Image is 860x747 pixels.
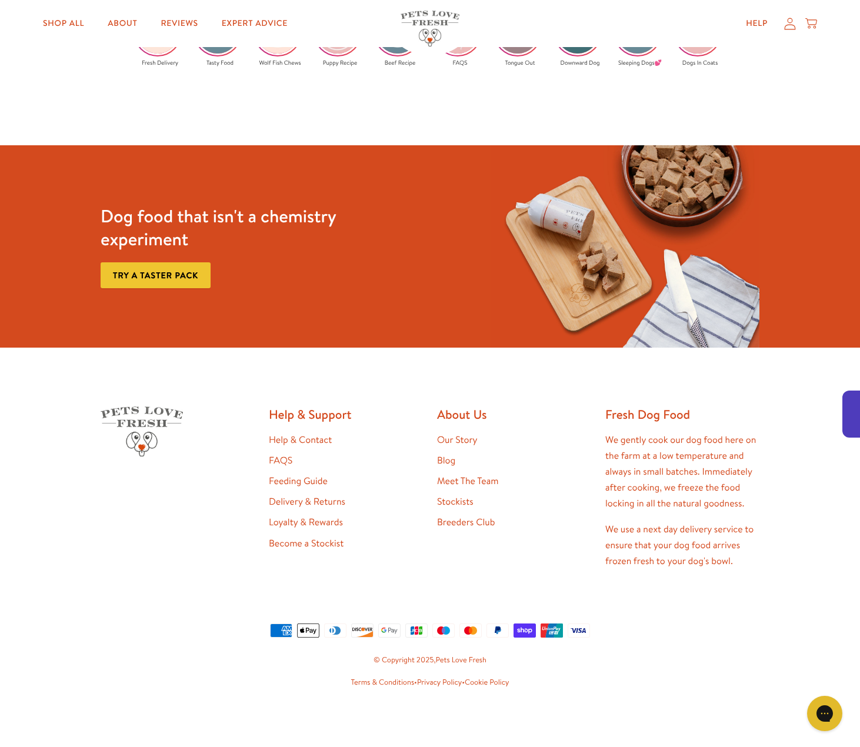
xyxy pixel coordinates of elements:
a: Help [736,12,777,35]
strong: Tongue Out [505,59,535,67]
a: Become a Stockist [269,537,344,550]
a: Stockists [437,495,474,508]
strong: Dogs In Coats [682,59,718,67]
h3: Dog food that isn't a chemistry experiment [101,205,369,251]
a: Help & Contact [269,433,332,446]
a: Pets Love Fresh [436,655,486,665]
strong: Downward Dog [561,59,600,67]
a: About [98,12,146,35]
h2: Fresh Dog Food [605,406,759,422]
a: Reviews [151,12,207,35]
a: Blog [437,454,455,467]
a: Delivery & Returns [269,495,345,508]
a: Shop All [34,12,94,35]
strong: Sleeping Dogs💕 [618,59,662,67]
strong: FAQS [452,59,467,67]
strong: Wolf Fish Chews [259,59,301,67]
a: Cookie Policy [465,677,509,688]
strong: Fresh Delivery [142,59,178,67]
strong: Beef Recipe [385,59,415,67]
a: Terms & Conditions [351,677,414,688]
iframe: Gorgias live chat messenger [801,692,848,735]
p: We use a next day delivery service to ensure that your dog food arrives frozen fresh to your dog'... [605,522,759,570]
a: FAQS [269,454,292,467]
a: Try a taster pack [101,262,211,289]
a: Our Story [437,433,478,446]
strong: Tasty Food [206,59,234,67]
a: Meet The Team [437,475,498,488]
h2: Help & Support [269,406,423,422]
img: Pets Love Fresh [101,406,183,456]
h2: About Us [437,406,591,422]
img: Pets Love Fresh [401,11,459,46]
a: Expert Advice [212,12,297,35]
strong: Puppy Recipe [323,59,358,67]
a: Breeders Club [437,516,495,529]
a: Privacy Policy [417,677,462,688]
a: Loyalty & Rewards [269,516,343,529]
small: © Copyright 2025, [101,654,759,667]
a: Feeding Guide [269,475,328,488]
small: • • [101,676,759,689]
img: Fussy [491,145,759,348]
p: We gently cook our dog food here on the farm at a low temperature and always in small batches. Im... [605,432,759,512]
